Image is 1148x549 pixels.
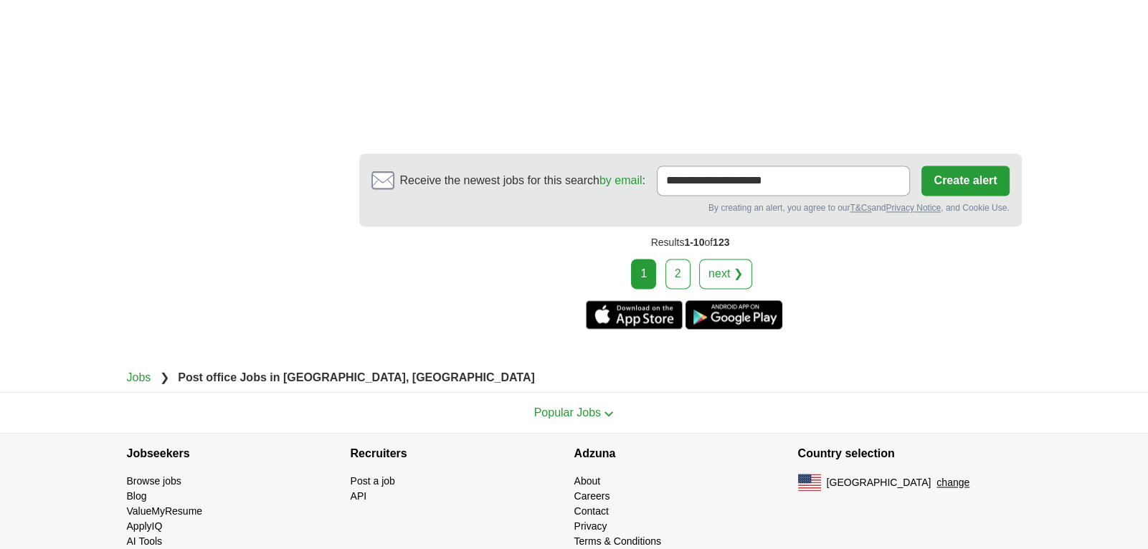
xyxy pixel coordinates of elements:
a: ApplyIQ [127,520,163,532]
img: US flag [798,474,821,491]
span: 1-10 [684,237,704,248]
a: T&Cs [850,203,871,213]
span: ❯ [160,371,169,383]
div: By creating an alert, you agree to our and , and Cookie Use. [371,201,1010,214]
a: ValueMyResume [127,505,203,517]
span: [GEOGRAPHIC_DATA] [827,475,931,490]
span: 123 [713,237,729,248]
div: Results of [359,226,1022,259]
a: Browse jobs [127,475,181,487]
a: Careers [574,490,610,502]
a: AI Tools [127,535,163,547]
a: Contact [574,505,609,517]
div: 1 [631,259,656,289]
a: Privacy Notice [886,203,941,213]
a: Blog [127,490,147,502]
a: Get the iPhone app [586,300,683,329]
button: Create alert [921,166,1009,196]
a: next ❯ [699,259,752,289]
a: by email [599,174,642,186]
a: Terms & Conditions [574,535,661,547]
span: Receive the newest jobs for this search : [400,172,645,189]
strong: Post office Jobs in [GEOGRAPHIC_DATA], [GEOGRAPHIC_DATA] [178,371,535,383]
h4: Country selection [798,434,1022,474]
a: Get the Android app [686,300,782,329]
a: Jobs [127,371,151,383]
a: API [351,490,367,502]
img: toggle icon [604,411,614,417]
a: 2 [665,259,691,289]
a: Post a job [351,475,395,487]
a: About [574,475,601,487]
a: Privacy [574,520,607,532]
button: change [936,475,969,490]
span: Popular Jobs [534,406,601,419]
